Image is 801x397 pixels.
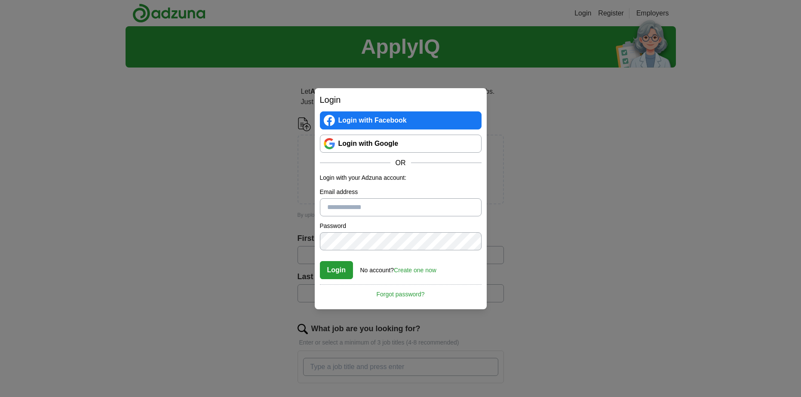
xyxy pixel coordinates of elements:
button: Login [320,261,353,279]
a: Login with Google [320,135,482,153]
label: Password [320,222,482,231]
div: No account? [360,261,436,275]
h2: Login [320,93,482,106]
p: Login with your Adzuna account: [320,173,482,182]
span: OR [390,158,411,168]
a: Create one now [394,267,436,274]
a: Forgot password? [320,284,482,299]
a: Login with Facebook [320,111,482,129]
label: Email address [320,188,482,197]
